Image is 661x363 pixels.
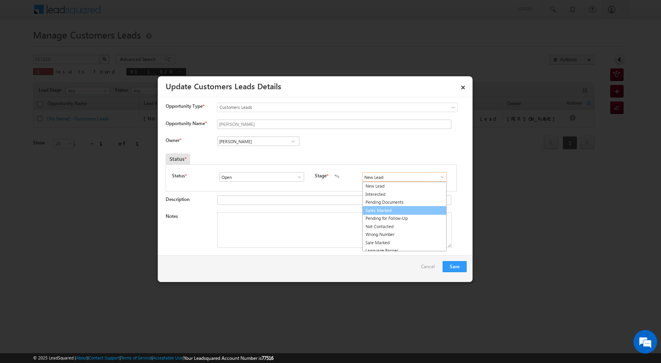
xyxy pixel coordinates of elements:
[443,261,467,272] button: Save
[107,242,143,253] em: Start Chat
[166,196,190,202] label: Description
[172,172,185,179] label: Status
[435,173,445,181] a: Show All Items
[76,355,87,360] a: About
[288,137,298,145] a: Show All Items
[421,261,439,276] a: Cancel
[33,354,273,362] span: © 2025 LeadSquared | | | | |
[217,103,458,112] a: Customers Leads
[292,173,302,181] a: Show All Items
[363,214,446,223] a: Pending for Follow-Up
[166,80,281,91] a: Update Customers Leads Details
[89,355,120,360] a: Contact Support
[315,172,327,179] label: Stage
[220,172,304,182] input: Type to Search
[129,4,148,23] div: Minimize live chat window
[10,73,144,236] textarea: Type your message and hit 'Enter'
[13,41,33,52] img: d_60004797649_company_0_60004797649
[363,182,446,190] a: New Lead
[456,79,470,93] a: ×
[363,239,446,247] a: Sale Marked
[363,190,446,199] a: Interested
[363,247,446,255] a: Language Barrier
[363,223,446,231] a: Not Contacted
[166,213,178,219] label: Notes
[262,355,273,361] span: 77516
[362,206,447,215] a: Sales Marked
[362,172,447,182] input: Type to Search
[363,198,446,206] a: Pending Documents
[41,41,132,52] div: Chat with us now
[166,153,190,164] div: Status
[166,120,207,126] label: Opportunity Name
[217,136,299,146] input: Type to Search
[184,355,273,361] span: Your Leadsquared Account Number is
[166,103,203,110] span: Opportunity Type
[153,355,183,360] a: Acceptable Use
[166,137,181,143] label: Owner
[121,355,151,360] a: Terms of Service
[218,104,425,111] span: Customers Leads
[363,230,446,239] a: Wrong Number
